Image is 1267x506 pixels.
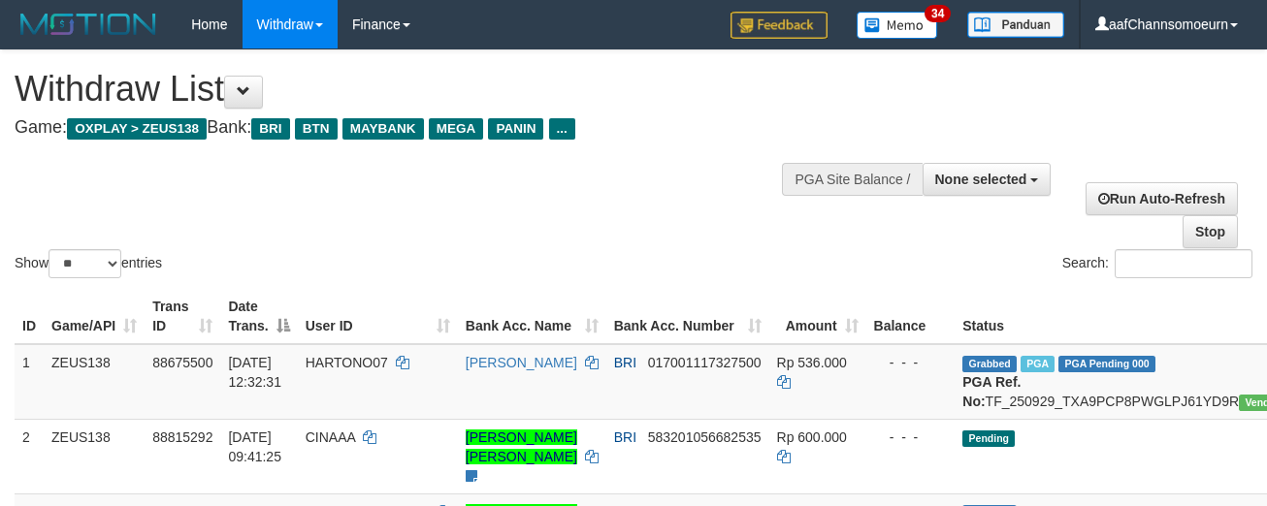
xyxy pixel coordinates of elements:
h1: Withdraw List [15,70,826,109]
th: Balance [866,289,956,344]
th: User ID: activate to sort column ascending [298,289,458,344]
th: Bank Acc. Name: activate to sort column ascending [458,289,606,344]
input: Search: [1115,249,1252,278]
a: [PERSON_NAME] [PERSON_NAME] [466,429,577,464]
td: ZEUS138 [44,344,145,420]
span: PGA Pending [1058,356,1155,372]
span: Rp 600.000 [777,429,847,445]
th: Game/API: activate to sort column ascending [44,289,145,344]
b: PGA Ref. No: [962,374,1021,409]
a: Run Auto-Refresh [1086,182,1238,215]
span: BRI [614,355,636,370]
img: Feedback.jpg [731,12,828,39]
select: Showentries [49,249,121,278]
span: [DATE] 12:32:31 [228,355,281,390]
span: BRI [251,118,289,140]
th: Bank Acc. Number: activate to sort column ascending [606,289,769,344]
span: BTN [295,118,338,140]
th: Trans ID: activate to sort column ascending [145,289,220,344]
span: Copy 583201056682535 to clipboard [648,429,762,445]
span: MAYBANK [342,118,424,140]
h4: Game: Bank: [15,118,826,138]
img: MOTION_logo.png [15,10,162,39]
a: Stop [1183,215,1238,248]
label: Search: [1062,249,1252,278]
a: [PERSON_NAME] [466,355,577,370]
div: - - - [874,427,948,447]
span: CINAAA [306,429,355,445]
span: PANIN [488,118,543,140]
div: PGA Site Balance / [782,163,922,196]
img: panduan.png [967,12,1064,38]
span: 88815292 [152,429,212,445]
th: Date Trans.: activate to sort column descending [220,289,297,344]
span: 34 [925,5,951,22]
td: 1 [15,344,44,420]
span: OXPLAY > ZEUS138 [67,118,207,140]
span: HARTONO07 [306,355,388,370]
span: [DATE] 09:41:25 [228,429,281,464]
td: 2 [15,419,44,493]
span: Copy 017001117327500 to clipboard [648,355,762,370]
span: MEGA [429,118,484,140]
span: None selected [935,172,1027,187]
td: ZEUS138 [44,419,145,493]
th: Amount: activate to sort column ascending [769,289,866,344]
span: Pending [962,430,1015,447]
span: Marked by aaftrukkakada [1021,356,1055,372]
span: Rp 536.000 [777,355,847,370]
span: BRI [614,429,636,445]
label: Show entries [15,249,162,278]
th: ID [15,289,44,344]
div: - - - [874,353,948,372]
img: Button%20Memo.svg [857,12,938,39]
button: None selected [923,163,1052,196]
span: 88675500 [152,355,212,370]
span: Grabbed [962,356,1017,372]
span: ... [549,118,575,140]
